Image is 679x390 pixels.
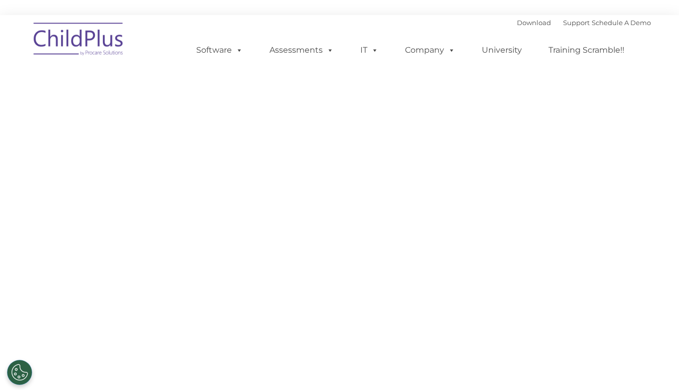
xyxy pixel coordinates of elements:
a: Software [186,40,253,60]
a: IT [350,40,388,60]
img: ChildPlus by Procare Solutions [29,16,129,66]
font: | [517,19,651,27]
iframe: Chat Widget [629,342,679,390]
a: Company [395,40,465,60]
button: Cookies Settings [7,360,32,385]
a: Assessments [259,40,344,60]
a: Training Scramble!! [538,40,634,60]
a: Schedule A Demo [592,19,651,27]
a: Support [563,19,590,27]
a: University [472,40,532,60]
a: Download [517,19,551,27]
